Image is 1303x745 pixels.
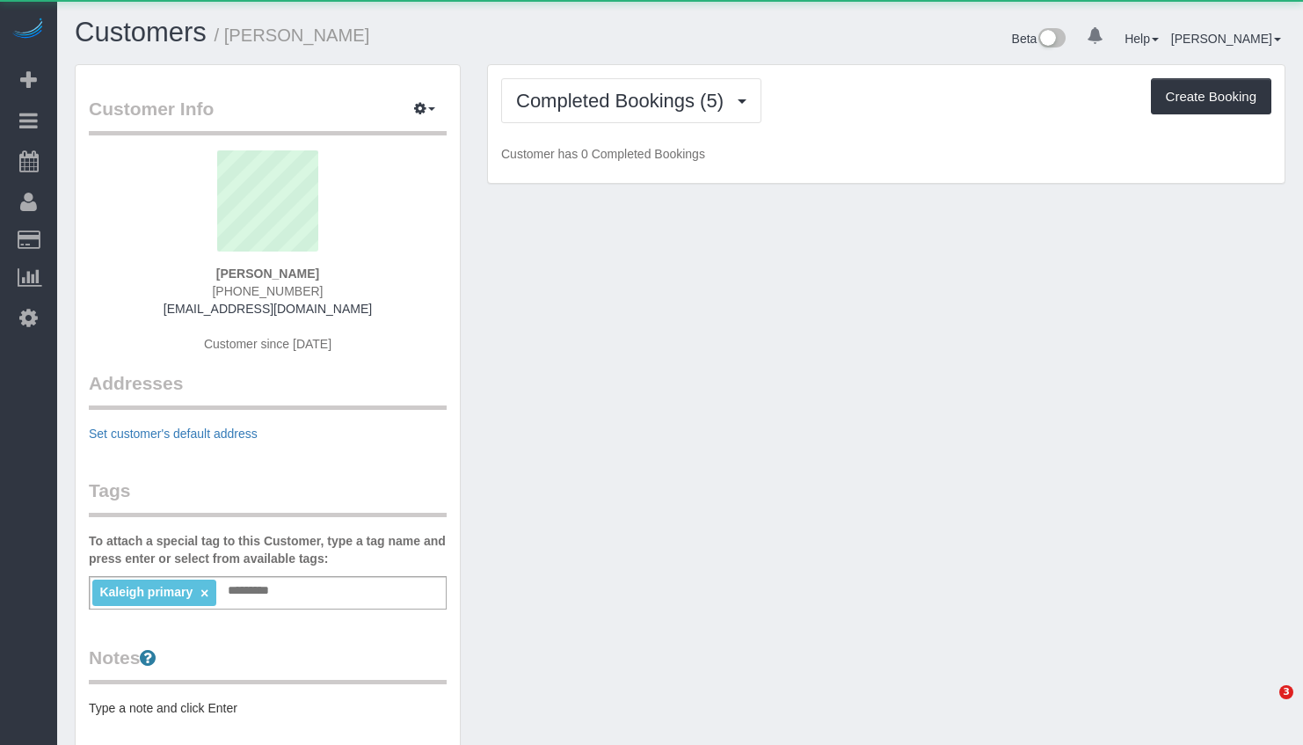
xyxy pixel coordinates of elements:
[204,337,331,351] span: Customer since [DATE]
[501,145,1271,163] p: Customer has 0 Completed Bookings
[89,478,447,517] legend: Tags
[1037,28,1066,51] img: New interface
[89,699,447,717] pre: Type a note and click Enter
[75,17,207,47] a: Customers
[1279,685,1293,699] span: 3
[1171,32,1281,46] a: [PERSON_NAME]
[89,96,447,135] legend: Customer Info
[215,26,370,45] small: / [PERSON_NAME]
[1125,32,1159,46] a: Help
[89,645,447,684] legend: Notes
[212,284,323,298] span: [PHONE_NUMBER]
[216,267,319,281] strong: [PERSON_NAME]
[1151,78,1271,115] button: Create Booking
[89,427,258,441] a: Set customer's default address
[164,302,372,316] a: [EMAIL_ADDRESS][DOMAIN_NAME]
[1243,685,1285,727] iframe: Intercom live chat
[99,585,193,599] span: Kaleigh primary
[11,18,46,42] img: Automaid Logo
[89,532,447,567] label: To attach a special tag to this Customer, type a tag name and press enter or select from availabl...
[501,78,761,123] button: Completed Bookings (5)
[1012,32,1066,46] a: Beta
[516,90,732,112] span: Completed Bookings (5)
[200,586,208,601] a: ×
